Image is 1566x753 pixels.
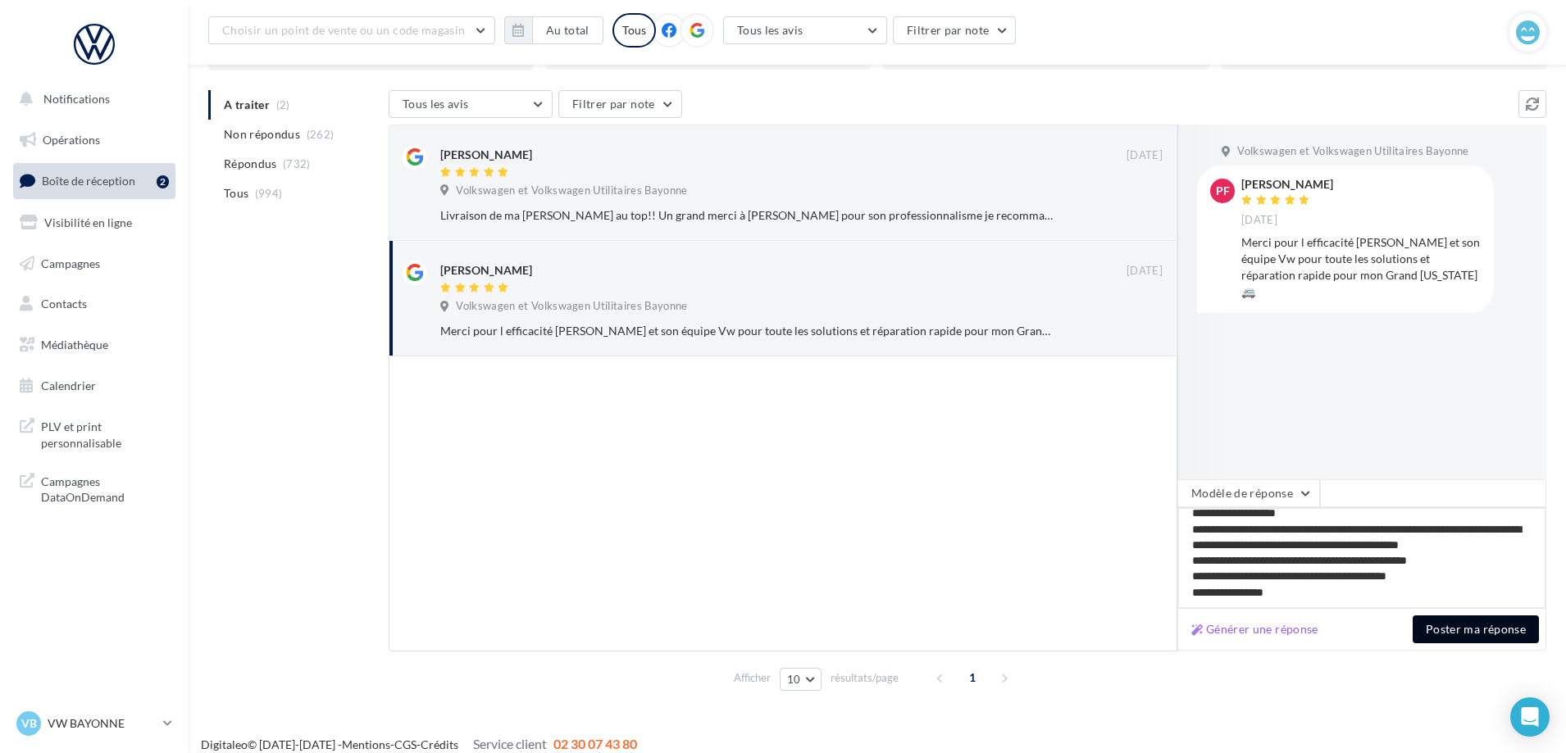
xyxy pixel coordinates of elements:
span: © [DATE]-[DATE] - - - [201,737,637,751]
span: Campagnes DataOnDemand [41,470,169,506]
button: Poster ma réponse [1413,615,1539,643]
span: Choisir un point de vente ou un code magasin [222,23,465,37]
button: Choisir un point de vente ou un code magasin [208,16,495,44]
a: Calendrier [10,369,179,403]
a: Campagnes DataOnDemand [10,464,179,512]
p: VW BAYONNE [48,715,157,732]
span: Volkswagen et Volkswagen Utilitaires Bayonne [456,299,687,314]
span: Médiathèque [41,338,108,352]
span: VB [21,715,37,732]
button: Tous les avis [723,16,887,44]
span: 1 [959,665,986,691]
div: 2 [157,175,169,188]
a: PLV et print personnalisable [10,409,179,457]
a: VB VW BAYONNE [13,708,175,739]
span: Opérations [43,133,100,147]
div: Open Intercom Messenger [1510,697,1550,737]
span: Volkswagen et Volkswagen Utilitaires Bayonne [1237,144,1468,159]
span: PLV et print personnalisable [41,415,169,451]
div: Merci pour l efficacité [PERSON_NAME] et son équipe Vw pour toute les solutions et réparation rap... [440,323,1056,339]
span: Contacts [41,297,87,311]
button: Filtrer par note [558,90,682,118]
span: Volkswagen et Volkswagen Utilitaires Bayonne [456,184,687,198]
button: Modèle de réponse [1177,479,1320,507]
span: Tous les avis [403,97,469,111]
span: Afficher [734,670,771,686]
span: PF [1216,183,1230,199]
span: [DATE] [1127,148,1163,163]
a: Contacts [10,287,179,321]
span: Non répondus [224,126,300,143]
span: Service client [473,736,547,751]
span: Boîte de réception [42,174,135,188]
span: Notifications [43,92,110,106]
div: [PERSON_NAME] [1241,179,1333,190]
span: Campagnes [41,256,100,270]
div: Merci pour l efficacité [PERSON_NAME] et son équipe Vw pour toute les solutions et réparation rap... [1241,234,1481,300]
a: Mentions [342,737,390,751]
div: [PERSON_NAME] [440,147,532,163]
a: Opérations [10,123,179,157]
a: CGS [394,737,417,751]
button: Au total [532,16,603,44]
a: Boîte de réception2 [10,163,179,198]
div: [PERSON_NAME] [440,262,532,279]
a: Digitaleo [201,737,248,751]
span: Répondus [224,156,277,172]
a: Visibilité en ligne [10,206,179,240]
button: Générer une réponse [1185,619,1325,639]
button: Au total [504,16,603,44]
span: (732) [283,157,311,170]
span: (994) [255,187,283,200]
span: (262) [307,128,335,141]
span: 02 30 07 43 80 [553,736,637,751]
div: Livraison de ma [PERSON_NAME] au top!! Un grand merci à [PERSON_NAME] pour son professionnalisme ... [440,207,1056,224]
button: Filtrer par note [893,16,1017,44]
button: Tous les avis [389,90,553,118]
span: [DATE] [1241,213,1277,228]
span: Tous [224,185,248,202]
button: 10 [780,668,822,691]
span: Calendrier [41,379,96,392]
button: Notifications [10,82,172,116]
span: [DATE] [1127,264,1163,279]
div: Tous [612,13,656,48]
a: Crédits [421,737,458,751]
a: Campagnes [10,247,179,281]
span: Visibilité en ligne [44,215,132,229]
span: résultats/page [831,670,899,686]
a: Médiathèque [10,328,179,362]
span: 10 [787,673,801,686]
span: Tous les avis [737,23,803,37]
